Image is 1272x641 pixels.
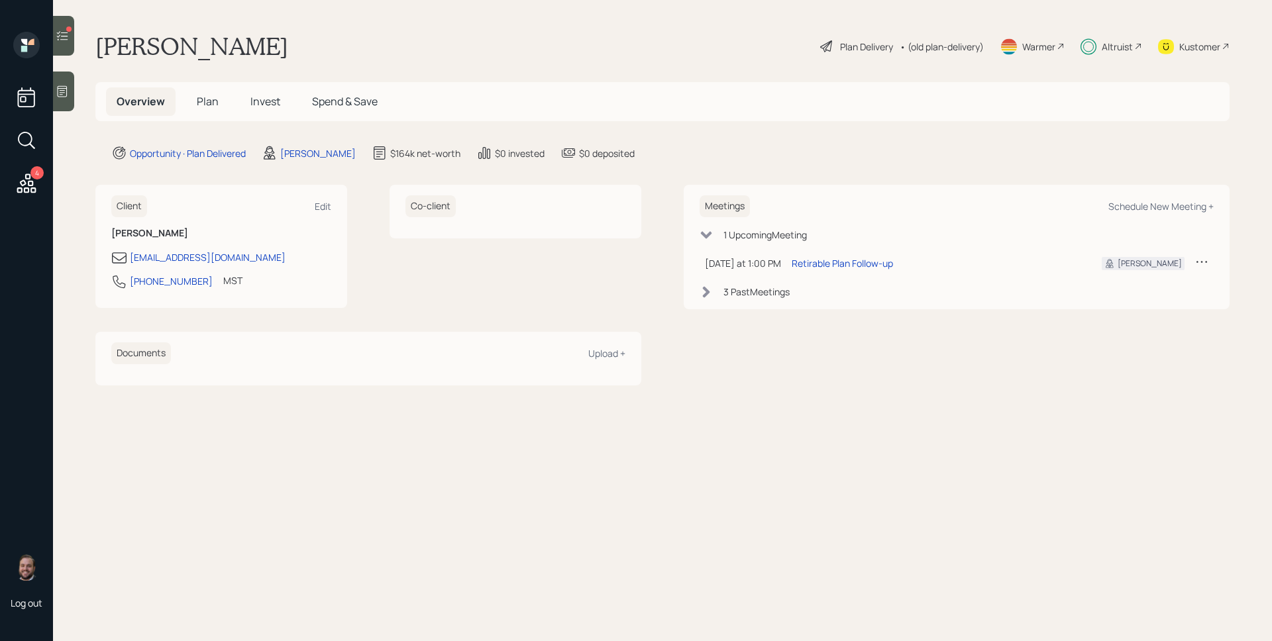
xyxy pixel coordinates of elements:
div: $0 invested [495,146,545,160]
span: Overview [117,94,165,109]
div: $164k net-worth [390,146,460,160]
div: 4 [30,166,44,179]
div: • (old plan-delivery) [900,40,984,54]
div: Warmer [1022,40,1055,54]
div: [PERSON_NAME] [1118,258,1182,270]
div: Schedule New Meeting + [1108,200,1214,213]
div: Plan Delivery [840,40,893,54]
div: [EMAIL_ADDRESS][DOMAIN_NAME] [130,250,286,264]
div: Altruist [1102,40,1133,54]
div: Kustomer [1179,40,1220,54]
div: [PHONE_NUMBER] [130,274,213,288]
span: Plan [197,94,219,109]
div: Edit [315,200,331,213]
img: james-distasi-headshot.png [13,554,40,581]
div: 1 Upcoming Meeting [723,228,807,242]
div: MST [223,273,242,287]
h6: [PERSON_NAME] [111,228,331,239]
h6: Client [111,195,147,217]
div: Upload + [588,347,625,360]
div: $0 deposited [579,146,635,160]
span: Invest [250,94,280,109]
div: [PERSON_NAME] [280,146,356,160]
h6: Co-client [405,195,456,217]
h6: Meetings [700,195,750,217]
div: [DATE] at 1:00 PM [705,256,781,270]
span: Spend & Save [312,94,378,109]
div: 3 Past Meeting s [723,285,790,299]
div: Retirable Plan Follow-up [792,256,893,270]
div: Log out [11,597,42,609]
h6: Documents [111,342,171,364]
div: Opportunity · Plan Delivered [130,146,246,160]
h1: [PERSON_NAME] [95,32,288,61]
